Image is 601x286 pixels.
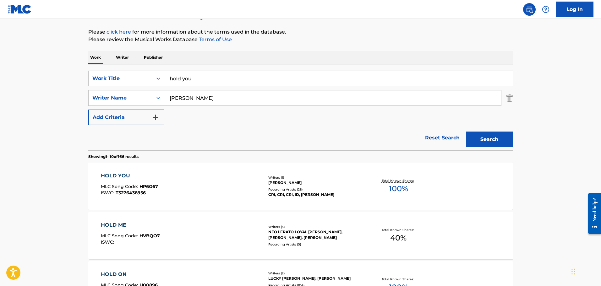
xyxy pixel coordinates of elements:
div: Writers ( 1 ) [268,175,363,180]
p: Please for more information about the terms used in the database. [88,28,513,36]
div: HOLD ON [101,271,158,278]
span: 100 % [389,183,408,194]
p: Work [88,51,103,64]
div: Recording Artists ( 28 ) [268,187,363,192]
a: Public Search [523,3,536,16]
div: Writers ( 3 ) [268,224,363,229]
a: HOLD MEMLC Song Code:HVBQO7ISWC:Writers (3)NEO LERATO LOYAL [PERSON_NAME], [PERSON_NAME], [PERSON... [88,212,513,259]
span: HP6G67 [139,184,158,189]
div: Drag [571,262,575,281]
div: Writer Name [92,94,149,102]
button: Add Criteria [88,110,164,125]
a: click here [107,29,131,35]
span: MLC Song Code : [101,184,139,189]
span: 40 % [390,232,407,244]
img: 9d2ae6d4665cec9f34b9.svg [152,114,159,121]
img: help [542,6,549,13]
div: Work Title [92,75,149,82]
button: Search [466,132,513,147]
p: Showing 1 - 10 of 166 results [88,154,139,159]
img: search [526,6,533,13]
div: LUCKY [PERSON_NAME], [PERSON_NAME] [268,276,363,281]
span: T3276438956 [116,190,146,196]
p: Publisher [142,51,165,64]
div: HOLD YOU [101,172,158,180]
div: Recording Artists ( 0 ) [268,242,363,247]
span: ISWC : [101,190,116,196]
div: [PERSON_NAME] [268,180,363,186]
img: Delete Criterion [506,90,513,106]
p: Total Known Shares: [382,277,415,282]
a: HOLD YOUMLC Song Code:HP6G67ISWC:T3276438956Writers (1)[PERSON_NAME]Recording Artists (28)CRI, CR... [88,163,513,210]
form: Search Form [88,71,513,150]
a: Terms of Use [198,36,232,42]
iframe: Chat Widget [570,256,601,286]
span: MLC Song Code : [101,233,139,239]
p: Total Known Shares: [382,228,415,232]
img: MLC Logo [8,5,32,14]
div: NEO LERATO LOYAL [PERSON_NAME], [PERSON_NAME], [PERSON_NAME] [268,229,363,240]
div: Help [539,3,552,16]
div: CRI, CRI, CRI, ID, [PERSON_NAME] [268,192,363,197]
p: Total Known Shares: [382,178,415,183]
a: Reset Search [422,131,463,145]
p: Writer [114,51,131,64]
div: Writers ( 2 ) [268,271,363,276]
span: HVBQO7 [139,233,160,239]
a: Log In [556,2,593,17]
p: Please review the Musical Works Database [88,36,513,43]
iframe: Resource Center [583,188,601,239]
div: HOLD ME [101,221,160,229]
span: ISWC : [101,239,116,245]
